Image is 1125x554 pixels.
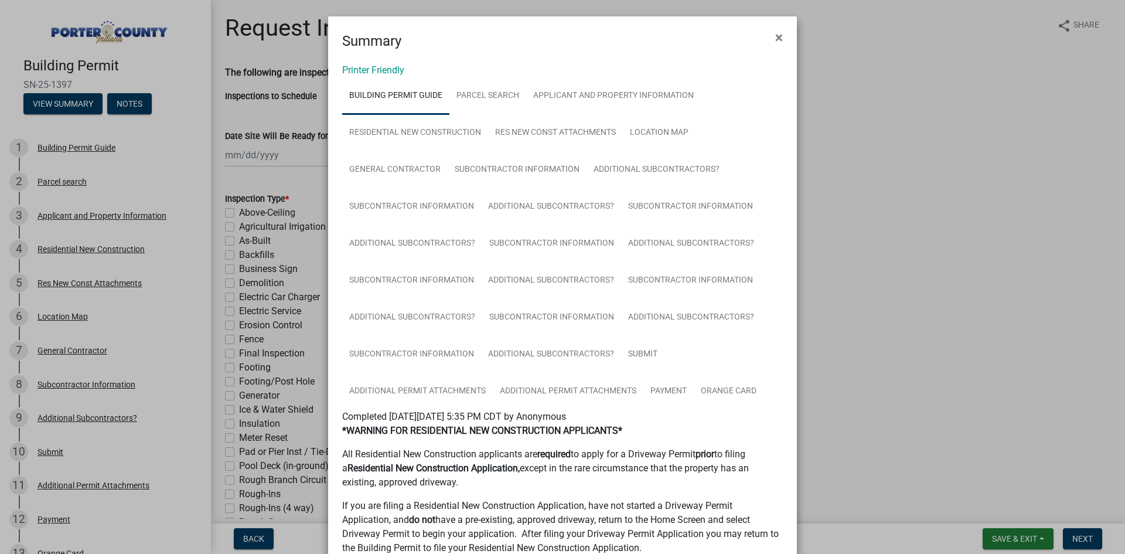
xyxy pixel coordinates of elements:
[342,188,481,226] a: Subcontractor Information
[448,151,587,189] a: Subcontractor Information
[481,336,621,373] a: Additional Subcontractors?
[482,299,621,337] a: Subcontractor Information
[766,21,792,54] button: Close
[342,114,488,152] a: Residential New Construction
[775,29,783,46] span: ×
[342,30,401,52] h4: Summary
[481,188,621,226] a: Additional Subcontractors?
[621,336,664,373] a: Submit
[696,448,714,460] strong: prior
[342,262,481,300] a: Subcontractor Information
[481,262,621,300] a: Additional Subcontractors?
[342,373,493,410] a: Additional Permit Attachments
[409,514,435,525] strong: do not
[342,411,566,422] span: Completed [DATE][DATE] 5:35 PM CDT by Anonymous
[342,425,622,436] strong: *WARNING FOR RESIDENTIAL NEW CONSTRUCTION APPLICANTS*
[694,373,763,410] a: Orange Card
[621,188,760,226] a: Subcontractor Information
[342,64,404,76] a: Printer Friendly
[537,448,571,460] strong: required
[342,151,448,189] a: General Contractor
[526,77,701,115] a: Applicant and Property Information
[342,299,482,337] a: Additional Subcontractors?
[621,262,760,300] a: Subcontractor Information
[621,299,761,337] a: Additional Subcontractors?
[342,336,481,373] a: Subcontractor Information
[449,77,526,115] a: Parcel search
[587,151,727,189] a: Additional Subcontractors?
[342,225,482,263] a: Additional Subcontractors?
[621,225,761,263] a: Additional Subcontractors?
[643,373,694,410] a: Payment
[342,77,449,115] a: Building Permit Guide
[342,447,783,490] p: All Residential New Construction applicants are to apply for a Driveway Permit to filing a except...
[623,114,696,152] a: Location Map
[488,114,623,152] a: Res New Const Attachments
[493,373,643,410] a: Additional Permit Attachments
[482,225,621,263] a: Subcontractor Information
[347,463,520,474] strong: Residential New Construction Application,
